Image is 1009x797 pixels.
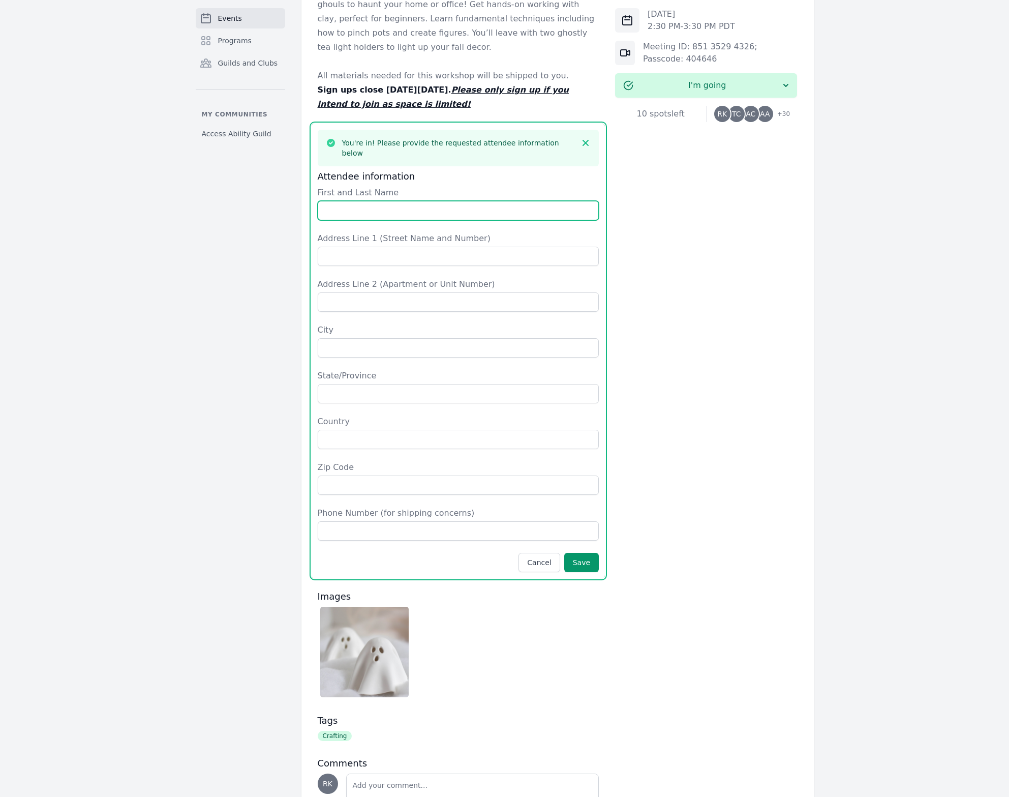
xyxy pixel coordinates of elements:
span: RK [323,780,332,787]
span: I'm going [633,79,781,92]
span: AA [760,110,770,117]
h3: Attendee information [318,170,599,183]
p: My communities [196,110,285,119]
label: State/Province [318,370,599,382]
nav: Sidebar [196,8,285,143]
span: AC [746,110,755,117]
span: Guilds and Clubs [218,58,278,68]
img: Screenshot%202025-08-18%20at%2011.44.36%E2%80%AFAM.png [320,607,409,697]
p: All materials needed for this workshop will be shipped to you. [318,69,599,83]
label: First and Last Name [318,187,599,199]
h3: You're in! Please provide the requested attendee information below [342,138,575,158]
h3: Tags [318,715,599,727]
h3: Images [318,591,599,603]
h3: Comments [318,757,599,770]
a: Programs [196,31,285,51]
p: 2:30 PM - 3:30 PM PDT [648,20,735,33]
a: Access Ability Guild [196,125,285,143]
span: Access Ability Guild [202,129,271,139]
label: City [318,324,599,336]
div: 10 spots left [615,108,706,120]
span: + 30 [771,108,790,122]
label: Country [318,416,599,428]
p: [DATE] [648,8,735,20]
a: Guilds and Clubs [196,53,285,73]
button: I'm going [615,73,797,98]
span: TC [732,110,741,117]
label: Phone Number (for shipping concerns) [318,507,599,519]
span: Events [218,13,242,23]
a: Meeting ID: 851 3529 4326; Passcode: 404646 [643,42,757,64]
label: Zip Code [318,461,599,474]
span: RK [717,110,727,117]
label: Address Line 2 (Apartment or Unit Number) [318,278,599,290]
button: Save [564,553,599,572]
span: Crafting [318,731,352,741]
u: Please only sign up if you intend to join as space is limited! [318,85,569,109]
span: Programs [218,36,252,46]
label: Address Line 1 (Street Name and Number) [318,232,599,245]
a: Events [196,8,285,28]
strong: Sign ups close [DATE][DATE]. [318,85,569,109]
button: Cancel [518,553,560,572]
